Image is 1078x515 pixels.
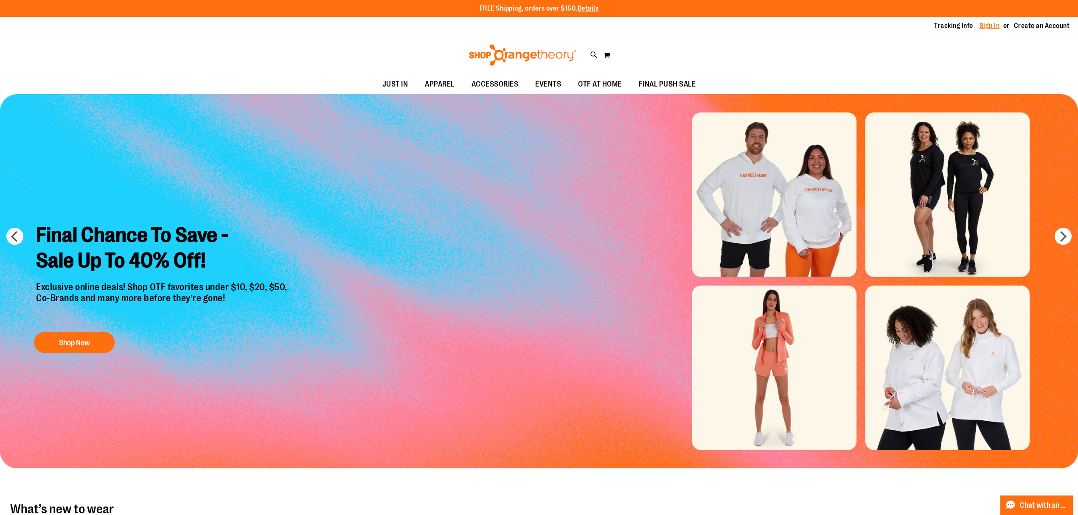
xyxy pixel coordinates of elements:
[1000,495,1073,515] button: Chat with an Expert
[416,75,463,94] a: APPAREL
[1020,501,1068,509] span: Chat with an Expert
[639,75,696,94] span: FINAL PUSH SALE
[527,75,570,94] a: EVENTS
[535,75,561,94] span: EVENTS
[472,75,519,94] span: ACCESSORIES
[570,75,630,94] a: OTF AT HOME
[468,45,578,66] img: Shop Orangetheory
[1014,21,1070,31] a: Create an Account
[382,75,408,94] span: JUST IN
[1055,228,1072,245] button: next
[34,332,115,353] button: Shop Now
[934,21,973,31] a: Tracking Info
[578,75,622,94] span: OTF AT HOME
[30,282,296,323] p: Exclusive online deals! Shop OTF favorites under $10, $20, $50, Co-Brands and many more before th...
[480,4,599,14] p: FREE Shipping, orders over $150.
[6,228,23,245] button: prev
[630,75,705,94] a: FINAL PUSH SALE
[578,5,599,12] a: Details
[463,75,527,94] a: ACCESSORIES
[980,21,1000,31] a: Sign In
[374,75,417,94] a: JUST IN
[30,216,296,282] h2: Final Chance To Save - Sale Up To 40% Off!
[425,75,455,94] span: APPAREL
[30,216,296,357] a: Final Chance To Save -Sale Up To 40% Off! Exclusive online deals! Shop OTF favorites under $10, $...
